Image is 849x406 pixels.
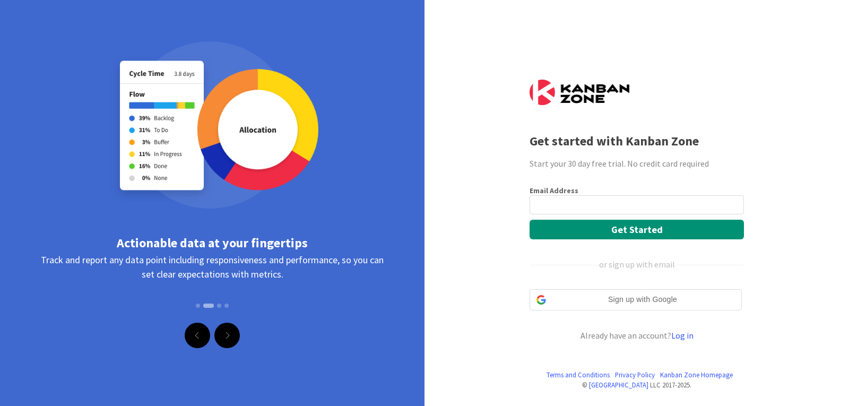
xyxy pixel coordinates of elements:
[530,186,578,195] label: Email Address
[530,329,744,342] div: Already have an account?
[530,157,744,170] div: Start your 30 day free trial. No credit card required
[37,234,387,253] div: Actionable data at your fingertips
[671,330,694,341] a: Log in
[530,380,744,390] div: © LLC 2017- 2025 .
[224,298,229,313] button: Slide 4
[530,220,744,239] button: Get Started
[203,304,214,308] button: Slide 2
[599,258,675,271] div: or sign up with email
[550,294,735,305] span: Sign up with Google
[547,370,610,380] a: Terms and Conditions
[217,298,221,313] button: Slide 3
[589,381,648,389] a: [GEOGRAPHIC_DATA]
[660,370,733,380] a: Kanban Zone Homepage
[37,253,387,322] div: Track and report any data point including responsiveness and performance, so you can set clear ex...
[615,370,655,380] a: Privacy Policy
[530,289,742,310] div: Sign up with Google
[530,133,699,149] b: Get started with Kanban Zone
[530,80,629,105] img: Kanban Zone
[196,298,200,313] button: Slide 1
